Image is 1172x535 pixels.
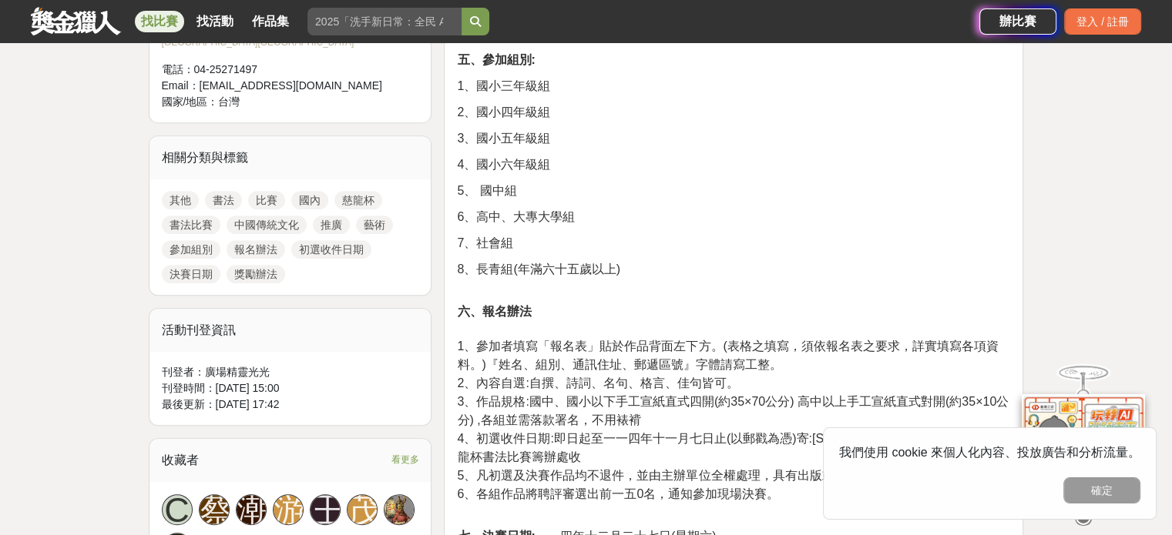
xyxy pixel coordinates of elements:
[457,236,513,249] span: 7、社會組
[356,216,393,234] a: 藝術
[227,216,307,234] a: 中國傳統文化
[291,191,328,209] a: 國內
[313,216,350,234] a: 推廣
[162,78,388,94] div: Email： [EMAIL_ADDRESS][DOMAIN_NAME]
[457,339,998,371] span: 1、參加者填寫「報名表」貼於作品背面左下方。(表格之填寫，須依報名表之要求，詳實填寫各項資料。)『姓名、組別、通訊住址、郵遞區號』字體請寫工整。
[162,216,220,234] a: 書法比賽
[457,158,550,171] span: 4、國小六年級組
[391,451,418,468] span: 看更多
[347,494,378,525] a: 茂
[457,376,738,390] span: 2、內容自選:自撰、詩詞、名句、格言、佳句皆可。
[190,11,240,32] a: 找活動
[248,191,285,209] a: 比賽
[979,8,1056,35] a: 辦比賽
[307,8,462,35] input: 2025「洗手新日常：全民 ALL IN」洗手歌全台徵選
[162,494,193,525] a: C
[162,364,419,380] div: 刊登者： 廣場精靈光光
[1063,477,1140,503] button: 確定
[162,240,220,259] a: 參加組別
[162,191,199,209] a: 其他
[1064,8,1141,35] div: 登入 / 註冊
[457,210,575,223] span: 6、高中、大專大學組
[227,240,285,259] a: 報名辦法
[162,95,219,108] span: 國家/地區：
[384,494,415,525] a: Avatar
[457,53,535,66] strong: 五、參加組別:
[457,184,516,197] span: 5、 國中組
[291,240,371,259] a: 初選收件日期
[457,132,550,145] span: 3、國小五年級組
[457,432,1002,463] span: 4、初選收件日期:即日起至一一四年十一月七日止(以郵戳為憑)寄:[STREET_ADDRESS] 慈明高中 慈龍杯書法比賽籌辦處收
[457,105,550,119] span: 2、國小四年級組
[162,453,199,466] span: 收藏者
[457,395,1009,426] span: 3、作品規格:國中、國小以下手工宣紙直式四開(約35×70公分) 高中以上手工宣紙直式對開(約35×10公分) ,各組並需落款署名，不用裱褙
[334,191,382,209] a: 慈龍杯
[227,265,285,283] a: 獎勵辦法
[205,191,242,209] a: 書法
[135,11,184,32] a: 找比賽
[149,136,432,179] div: 相關分類與標籤
[310,494,341,525] a: 王
[457,487,779,500] span: 6、各組作品將聘評審選出前一五0名，通知參加現場決賽。
[457,79,550,92] span: 1、國小三年級組
[273,494,304,525] a: 游
[457,469,908,482] span: 5、凡初選及決賽作品均不退件，並由主辦單位全權處理，具有出版或展覽之權利。
[149,309,432,352] div: 活動刊登資訊
[385,495,414,524] img: Avatar
[246,11,295,32] a: 作品集
[199,494,230,525] a: 蔡
[162,265,220,283] a: 決賽日期
[457,305,531,318] strong: 六、報名辦法
[1022,394,1145,497] img: d2146d9a-e6f6-4337-9592-8cefde37ba6b.png
[236,494,267,525] a: 潮
[457,262,620,276] span: 8、長青組(年滿六十五歲以上)
[218,95,240,108] span: 台灣
[162,62,388,78] div: 電話： 04-25271497
[839,446,1140,459] span: 我們使用 cookie 來個人化內容、投放廣告和分析流量。
[162,396,419,413] div: 最後更新： [DATE] 17:42
[162,380,419,396] div: 刊登時間： [DATE] 15:00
